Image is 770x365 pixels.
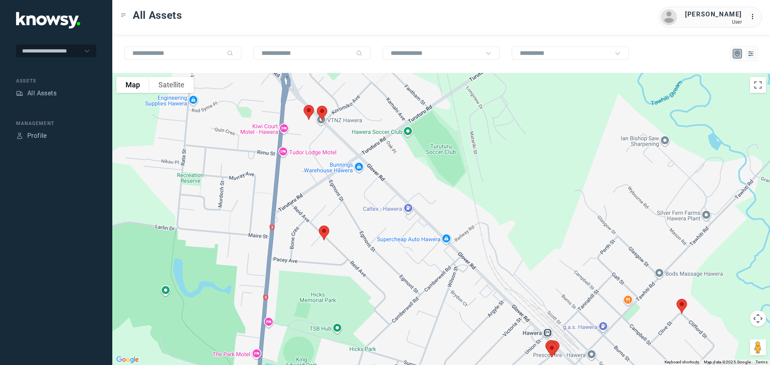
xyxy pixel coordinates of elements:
[356,50,363,56] div: Search
[114,355,141,365] a: Open this area in Google Maps (opens a new window)
[16,89,57,98] a: AssetsAll Assets
[27,131,47,141] div: Profile
[747,50,754,57] div: List
[16,77,96,85] div: Assets
[27,89,57,98] div: All Assets
[16,132,23,139] div: Profile
[750,77,766,93] button: Toggle fullscreen view
[114,355,141,365] img: Google
[121,12,126,18] div: Toggle Menu
[16,12,80,28] img: Application Logo
[661,9,677,25] img: avatar.png
[685,19,742,25] div: User
[750,12,760,23] div: :
[133,8,182,22] span: All Assets
[227,50,233,56] div: Search
[116,77,149,93] button: Show street map
[16,120,96,127] div: Management
[16,131,47,141] a: ProfileProfile
[750,14,758,20] tspan: ...
[665,359,699,365] button: Keyboard shortcuts
[685,10,742,19] div: [PERSON_NAME]
[16,90,23,97] div: Assets
[750,12,760,22] div: :
[756,360,768,364] a: Terms (opens in new tab)
[704,360,751,364] span: Map data ©2025 Google
[734,50,741,57] div: Map
[149,77,194,93] button: Show satellite imagery
[750,311,766,327] button: Map camera controls
[750,339,766,355] button: Drag Pegman onto the map to open Street View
